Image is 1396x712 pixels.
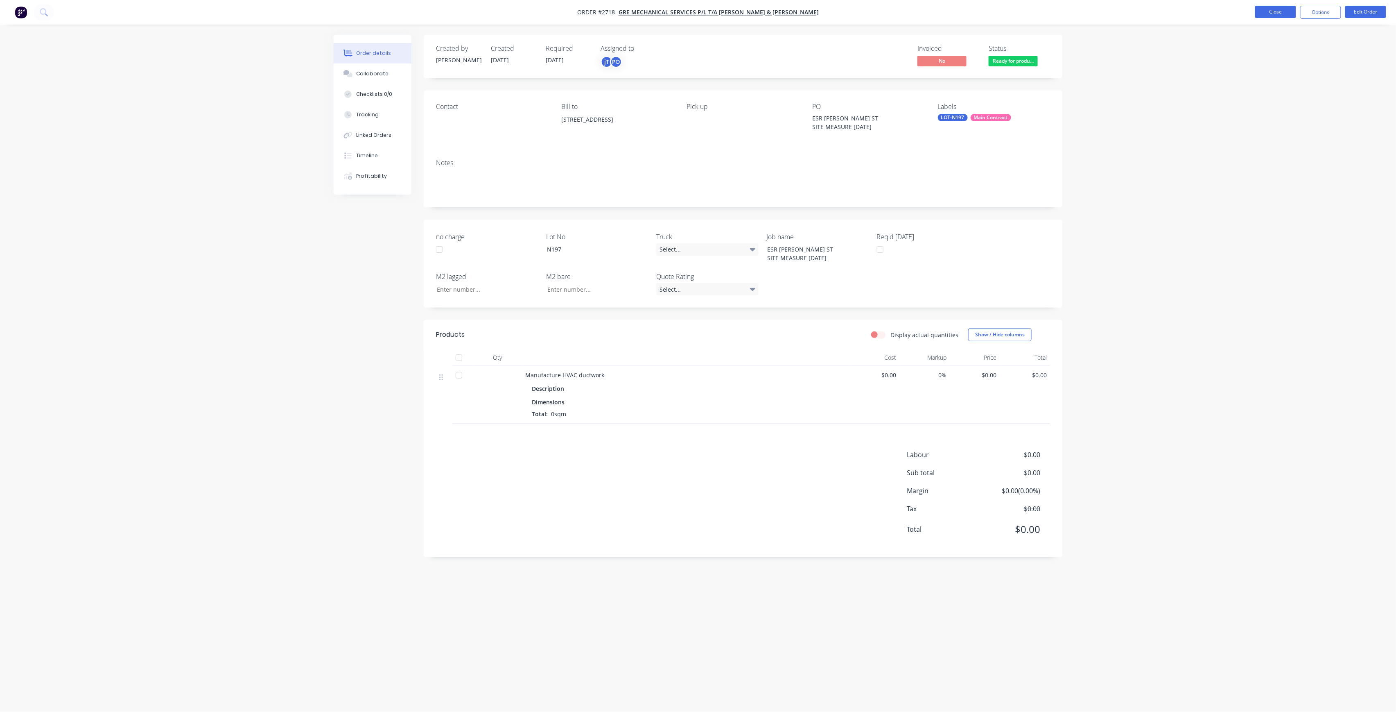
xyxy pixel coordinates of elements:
div: ESR [PERSON_NAME] ST SITE MEASURE [DATE] [761,243,863,264]
div: Bill to [561,103,673,111]
div: Select... [656,283,759,295]
div: Contact [436,103,548,111]
div: [STREET_ADDRESS] [561,114,673,140]
div: Description [532,383,567,395]
div: Labels [938,103,1050,111]
label: Req'd [DATE] [877,232,979,242]
div: Qty [473,349,522,366]
div: Main Contract [971,114,1011,121]
label: M2 lagged [436,272,538,281]
button: Edit Order [1345,6,1386,18]
div: [PERSON_NAME] [436,56,481,64]
span: 0% [903,371,947,379]
span: Labour [907,450,980,460]
span: Manufacture HVAC ductwork [525,371,604,379]
button: Checklists 0/0 [334,84,411,104]
button: Ready for produ... [989,56,1038,68]
div: [STREET_ADDRESS] [561,114,673,125]
button: Options [1300,6,1341,19]
label: Display actual quantities [890,331,958,339]
span: $0.00 [853,371,897,379]
button: Profitability [334,166,411,186]
span: $0.00 [980,450,1040,460]
div: Profitability [357,172,387,180]
div: Assigned to [601,45,682,52]
div: PO [610,56,622,68]
label: Truck [656,232,759,242]
div: Created by [436,45,481,52]
div: N197 [540,243,643,255]
span: No [917,56,967,66]
label: Quote Rating [656,272,759,281]
label: Job name [767,232,869,242]
span: $0.00 ( 0.00 %) [980,486,1040,496]
button: Timeline [334,145,411,166]
span: 0sqm [548,410,569,418]
label: Lot No [546,232,648,242]
div: Created [491,45,536,52]
div: PO [812,103,924,111]
div: Timeline [357,152,378,159]
span: $0.00 [1003,371,1047,379]
button: Show / Hide columns [968,328,1032,341]
div: jT [601,56,613,68]
span: Order #2718 - [577,9,619,16]
span: [DATE] [546,56,564,64]
div: Total [1000,349,1050,366]
button: Close [1255,6,1296,18]
span: Dimensions [532,398,565,406]
span: $0.00 [980,504,1040,514]
span: Tax [907,504,980,514]
img: Factory [15,6,27,18]
div: Tracking [357,111,379,118]
div: Markup [900,349,950,366]
a: GRE Mechanical Services P/L t/a [PERSON_NAME] & [PERSON_NAME] [619,9,819,16]
div: Linked Orders [357,132,392,139]
div: Status [989,45,1050,52]
div: Notes [436,159,1050,167]
div: Price [950,349,1000,366]
label: M2 bare [546,272,648,281]
div: Invoiced [917,45,979,52]
span: Total [907,524,980,534]
button: Order details [334,43,411,63]
span: Total: [532,410,548,418]
span: Ready for produ... [989,56,1038,66]
div: ESR [PERSON_NAME] ST SITE MEASURE [DATE] [812,114,915,131]
label: no charge [436,232,538,242]
span: Margin [907,486,980,496]
input: Enter number... [430,283,538,295]
span: Sub total [907,468,980,478]
button: jTPO [601,56,622,68]
input: Enter number... [540,283,648,295]
div: Products [436,330,465,340]
div: Checklists 0/0 [357,91,393,98]
div: Order details [357,50,391,57]
button: Linked Orders [334,125,411,145]
span: $0.00 [980,522,1040,537]
div: Required [546,45,591,52]
span: $0.00 [980,468,1040,478]
div: Pick up [687,103,799,111]
div: Cost [849,349,900,366]
div: Select... [656,243,759,256]
button: Collaborate [334,63,411,84]
span: [DATE] [491,56,509,64]
button: Tracking [334,104,411,125]
div: Collaborate [357,70,389,77]
span: $0.00 [953,371,997,379]
div: LOT-N197 [938,114,968,121]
